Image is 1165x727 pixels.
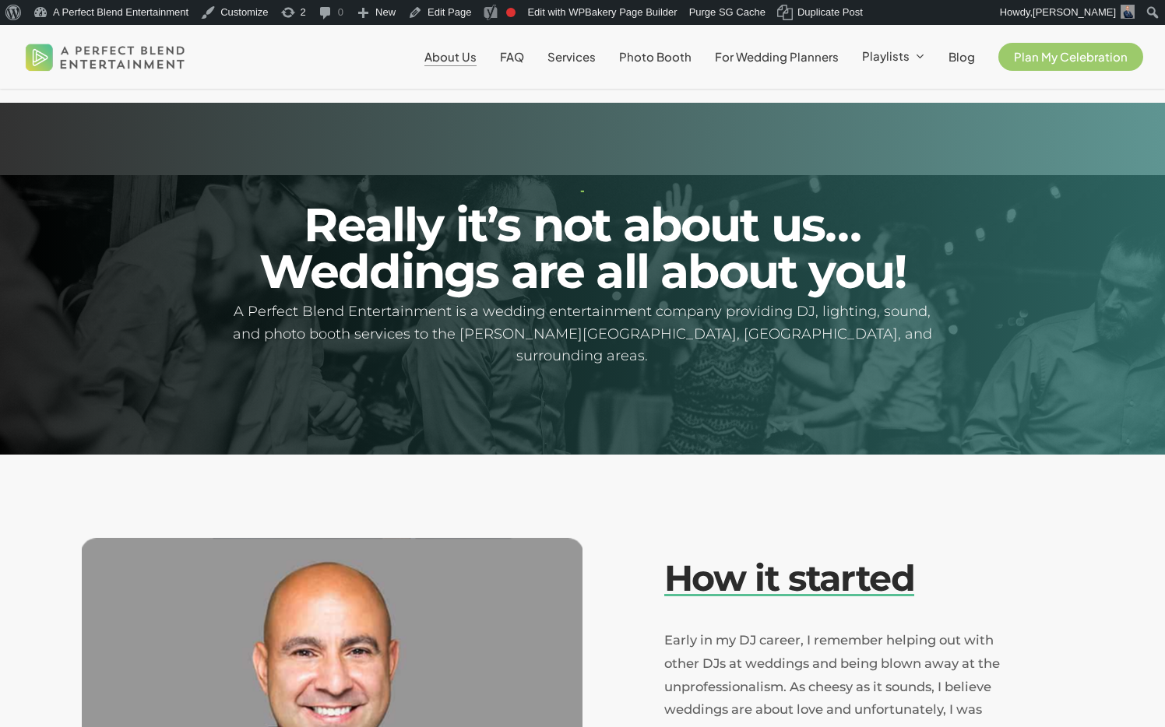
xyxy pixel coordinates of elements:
img: David Nazario [1121,5,1135,19]
a: Photo Booth [619,51,692,63]
a: About Us [424,51,477,63]
span: Blog [949,49,975,64]
a: For Wedding Planners [715,51,839,63]
a: Blog [949,51,975,63]
a: Services [547,51,596,63]
img: A Perfect Blend Entertainment [22,31,189,83]
div: Focus keyphrase not set [506,8,516,17]
span: For Wedding Planners [715,49,839,64]
span: Services [547,49,596,64]
h2: Really it’s not about us… Weddings are all about you! [232,202,934,295]
span: [PERSON_NAME] [1033,6,1116,18]
span: Playlists [862,48,910,63]
a: Playlists [862,50,925,64]
h1: - [232,184,934,196]
em: How it started [664,556,915,600]
span: Plan My Celebration [1014,49,1128,64]
span: About Us [424,49,477,64]
a: FAQ [500,51,524,63]
h5: A Perfect Blend Entertainment is a wedding entertainment company providing DJ, lighting, sound, a... [232,300,934,367]
span: Photo Booth [619,49,692,64]
span: FAQ [500,49,524,64]
a: Plan My Celebration [998,51,1143,63]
